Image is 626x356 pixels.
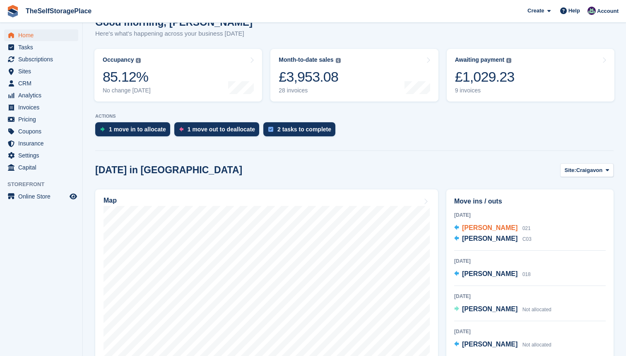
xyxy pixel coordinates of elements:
[279,56,333,63] div: Month-to-date sales
[179,127,183,132] img: move_outs_to_deallocate_icon-f764333ba52eb49d3ac5e1228854f67142a1ed5810a6f6cc68b1a99e826820c5.svg
[462,341,518,348] span: [PERSON_NAME]
[103,87,151,94] div: No change [DATE]
[527,7,544,15] span: Create
[454,339,551,350] a: [PERSON_NAME] Not allocated
[462,235,518,242] span: [PERSON_NAME]
[4,150,78,161] a: menu
[95,29,253,39] p: Here's what's happening across your business [DATE]
[270,49,438,102] a: Month-to-date sales £3,953.08 28 invoices
[587,7,596,15] img: Sam
[522,342,551,348] span: Not allocated
[454,293,606,300] div: [DATE]
[597,7,619,15] span: Account
[522,236,532,242] span: C03
[454,211,606,219] div: [DATE]
[522,307,551,312] span: Not allocated
[18,65,68,77] span: Sites
[4,65,78,77] a: menu
[447,49,614,102] a: Awaiting payment £1,029.23 9 invoices
[18,90,68,101] span: Analytics
[22,4,95,18] a: TheSelfStoragePlace
[18,102,68,113] span: Invoices
[454,328,606,335] div: [DATE]
[95,165,242,176] h2: [DATE] in [GEOGRAPHIC_DATA]
[18,138,68,149] span: Insurance
[18,126,68,137] span: Coupons
[454,196,606,206] h2: Move ins / outs
[522,271,531,277] span: 018
[18,29,68,41] span: Home
[277,126,331,133] div: 2 tasks to complete
[103,56,134,63] div: Occupancy
[462,224,518,231] span: [PERSON_NAME]
[454,304,551,315] a: [PERSON_NAME] Not allocated
[18,114,68,125] span: Pricing
[263,122,339,140] a: 2 tasks to complete
[455,68,515,85] div: £1,029.23
[568,7,580,15] span: Help
[4,41,78,53] a: menu
[18,41,68,53] span: Tasks
[4,126,78,137] a: menu
[18,53,68,65] span: Subscriptions
[18,150,68,161] span: Settings
[109,126,166,133] div: 1 move in to allocate
[94,49,262,102] a: Occupancy 85.12% No change [DATE]
[4,162,78,173] a: menu
[136,58,141,63] img: icon-info-grey-7440780725fd019a000dd9b08b2336e03edf1995a4989e88bcd33f0948082b44.svg
[7,180,82,189] span: Storefront
[4,138,78,149] a: menu
[7,5,19,17] img: stora-icon-8386f47178a22dfd0bd8f6a31ec36ba5ce8667c1dd55bd0f319d3a0aa187defe.svg
[4,77,78,89] a: menu
[506,58,511,63] img: icon-info-grey-7440780725fd019a000dd9b08b2336e03edf1995a4989e88bcd33f0948082b44.svg
[522,225,531,231] span: 021
[565,166,576,174] span: Site:
[454,257,606,265] div: [DATE]
[68,191,78,201] a: Preview store
[95,122,174,140] a: 1 move in to allocate
[279,87,340,94] div: 28 invoices
[104,197,117,204] h2: Map
[95,114,614,119] p: ACTIONS
[462,270,518,277] span: [PERSON_NAME]
[560,163,614,177] button: Site: Craigavon
[4,90,78,101] a: menu
[279,68,340,85] div: £3,953.08
[576,166,603,174] span: Craigavon
[336,58,341,63] img: icon-info-grey-7440780725fd019a000dd9b08b2336e03edf1995a4989e88bcd33f0948082b44.svg
[268,127,273,132] img: task-75834270c22a3079a89374b754ae025e5fb1db73e45f91037f5363f120a921f8.svg
[4,53,78,65] a: menu
[100,127,105,132] img: move_ins_to_allocate_icon-fdf77a2bb77ea45bf5b3d319d69a93e2d87916cf1d5bf7949dd705db3b84f3ca.svg
[103,68,151,85] div: 85.12%
[455,87,515,94] div: 9 invoices
[454,269,531,280] a: [PERSON_NAME] 018
[4,191,78,202] a: menu
[462,305,518,312] span: [PERSON_NAME]
[4,29,78,41] a: menu
[174,122,263,140] a: 1 move out to deallocate
[18,77,68,89] span: CRM
[454,234,532,245] a: [PERSON_NAME] C03
[455,56,505,63] div: Awaiting payment
[18,191,68,202] span: Online Store
[4,102,78,113] a: menu
[18,162,68,173] span: Capital
[4,114,78,125] a: menu
[454,223,531,234] a: [PERSON_NAME] 021
[188,126,255,133] div: 1 move out to deallocate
